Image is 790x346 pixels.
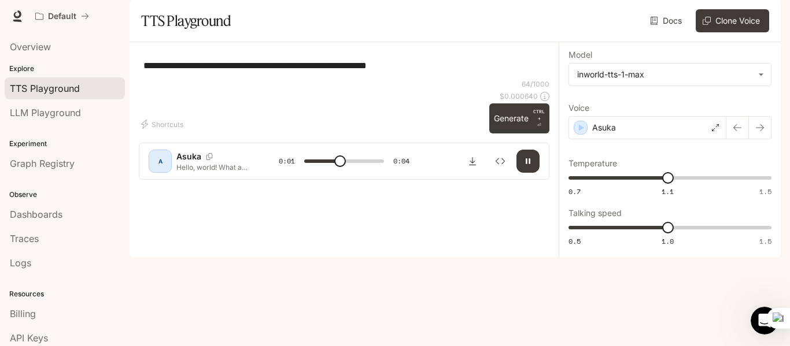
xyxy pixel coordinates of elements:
span: 1.5 [759,236,771,246]
p: Talking speed [568,209,622,217]
button: Copy Voice ID [201,153,217,160]
p: Temperature [568,159,617,168]
button: Download audio [461,150,484,173]
button: Clone Voice [696,9,769,32]
span: 0:01 [279,155,295,167]
p: Asuka [592,122,616,133]
p: Default [48,12,76,21]
div: inworld-tts-1-max [569,64,771,85]
span: 1.1 [662,187,674,196]
button: All workspaces [30,5,94,28]
span: 0.7 [568,187,581,196]
p: ⏎ [533,108,545,129]
p: CTRL + [533,108,545,122]
p: $ 0.000640 [500,91,538,101]
p: Voice [568,104,589,112]
div: A [151,152,169,170]
span: 1.5 [759,187,771,196]
a: Docs [648,9,686,32]
span: 0:04 [393,155,409,167]
p: 64 / 1000 [522,79,549,89]
p: Hello, world! What a wonderful day to be a text-to-speech model! [176,162,251,172]
span: 0.5 [568,236,581,246]
button: GenerateCTRL +⏎ [489,103,549,133]
h1: TTS Playground [141,9,231,32]
iframe: Intercom live chat [751,307,778,334]
div: inworld-tts-1-max [577,69,752,80]
button: Shortcuts [139,115,188,133]
p: Model [568,51,592,59]
button: Inspect [489,150,512,173]
p: Asuka [176,151,201,162]
span: 1.0 [662,236,674,246]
